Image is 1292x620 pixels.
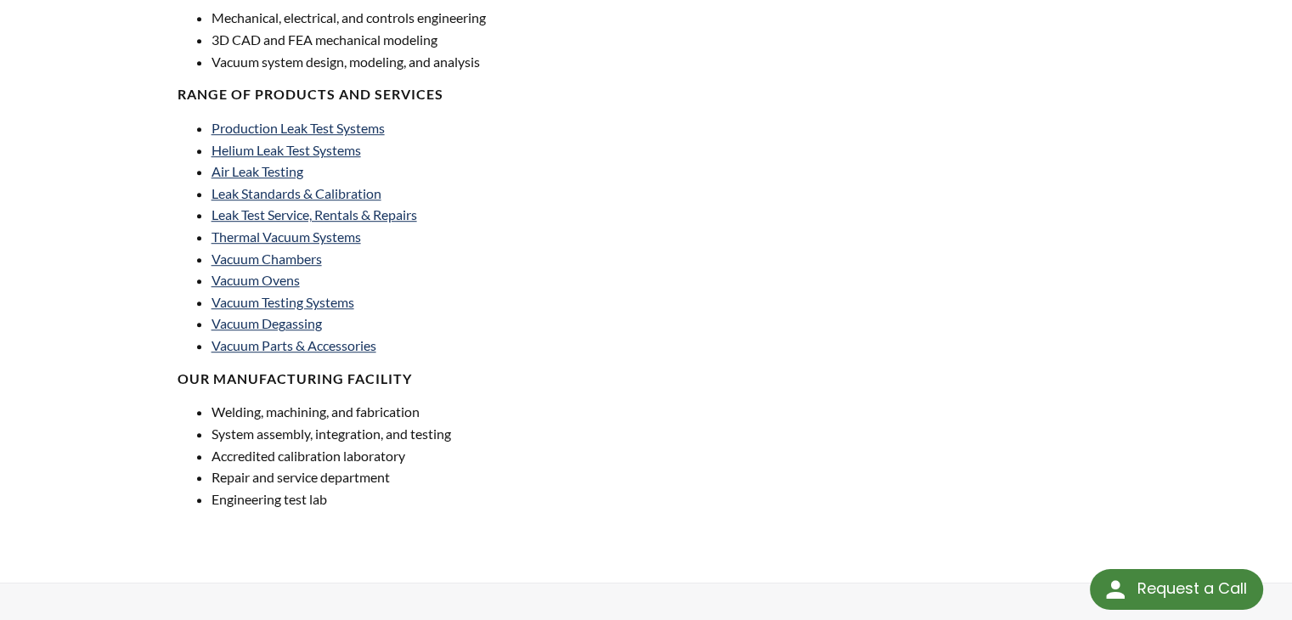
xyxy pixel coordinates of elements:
li: Vacuum system design, modeling, and analysis [212,51,636,73]
a: Helium Leak Test Systems [212,142,361,158]
li: Mechanical, electrical, and controls engineering [212,7,636,29]
li: 3D CAD and FEA mechanical modeling [212,29,636,51]
a: Vacuum Ovens [212,272,300,288]
strong: RANGE OF PRODUCTS AND SERVICES [178,86,443,102]
a: Production Leak Test Systems [212,120,385,136]
img: round button [1102,576,1129,603]
li: Accredited calibration laboratory [212,445,636,467]
a: Vacuum Testing Systems [212,294,354,310]
a: Air Leak Testing [212,163,303,179]
a: Vacuum Degassing [212,315,322,331]
a: Thermal Vacuum Systems [212,228,361,245]
div: Request a Call [1137,569,1246,608]
strong: OUR MANUFACTURING FACILITY [178,370,412,386]
a: Vacuum Chambers [212,251,322,267]
li: Engineering test lab [212,488,636,510]
a: Leak Standards & Calibration [212,185,381,201]
li: Welding, machining, and fabrication [212,401,636,423]
li: Repair and service department [212,466,636,488]
div: Request a Call [1090,569,1263,610]
li: System assembly, integration, and testing [212,423,636,445]
a: Leak Test Service, Rentals & Repairs [212,206,417,223]
a: Vacuum Parts & Accessories [212,337,376,353]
